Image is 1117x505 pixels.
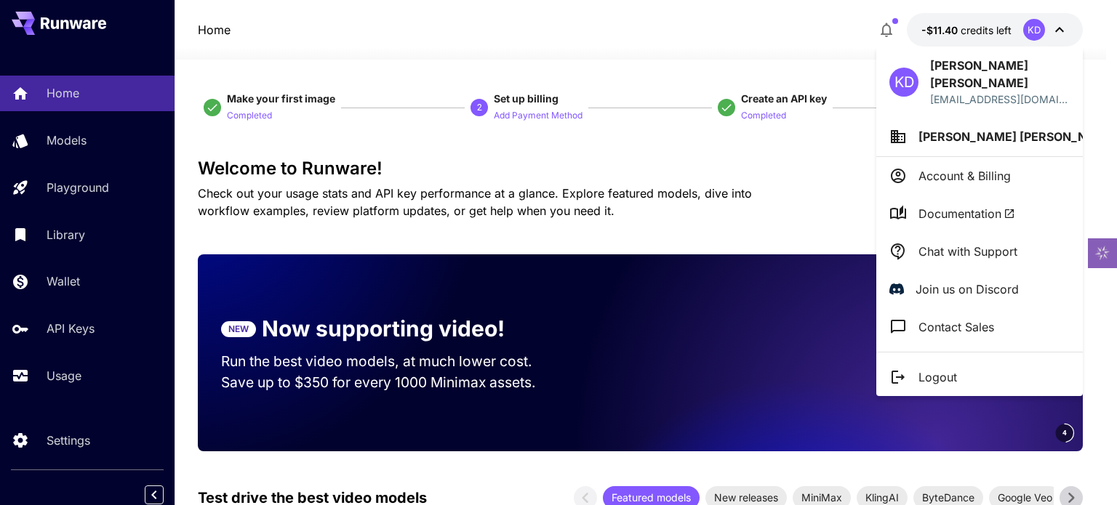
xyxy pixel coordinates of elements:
p: Logout [918,368,957,386]
button: [PERSON_NAME] [PERSON_NAME] [876,117,1083,156]
p: [EMAIL_ADDRESS][DOMAIN_NAME] [930,92,1070,107]
p: Account & Billing [918,167,1011,185]
p: Join us on Discord [916,280,1019,298]
p: Chat with Support [918,243,1017,260]
div: nekketh12345@gmail.com [930,92,1070,107]
p: Contact Sales [918,318,994,336]
p: [PERSON_NAME] [PERSON_NAME] [930,57,1070,92]
span: Documentation [918,205,1015,222]
div: KD [889,68,918,97]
